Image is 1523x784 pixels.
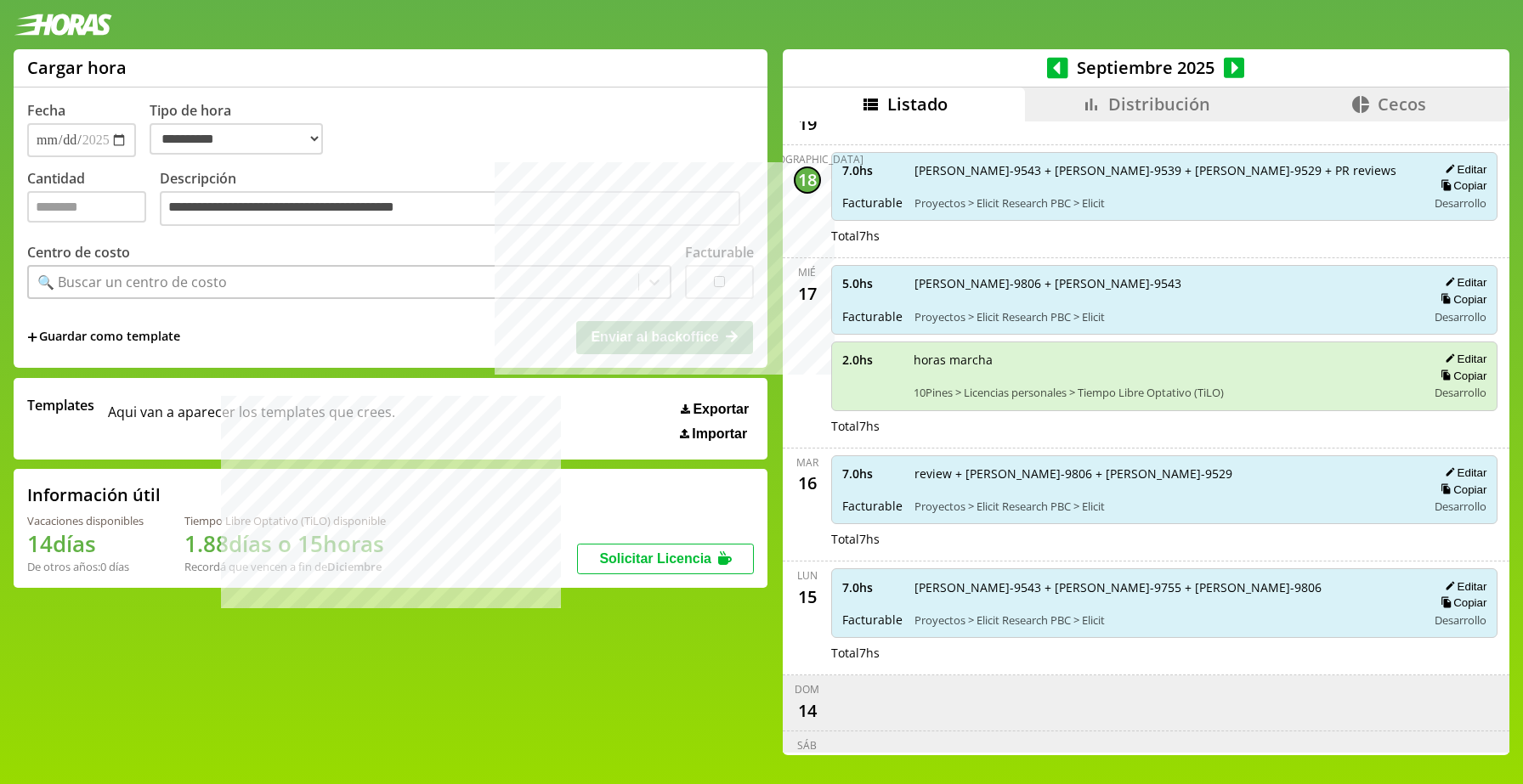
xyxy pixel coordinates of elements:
h2: Información útil [27,483,161,506]
div: Recordá que vencen a fin de [184,559,386,574]
div: mar [796,455,818,470]
span: Distribución [1108,93,1210,116]
button: Editar [1440,579,1486,594]
button: Editar [1440,352,1486,366]
span: Solicitar Licencia [599,551,711,566]
button: Copiar [1435,292,1486,307]
h1: Cargar hora [27,56,127,79]
button: Editar [1440,465,1486,480]
button: Solicitar Licencia [577,544,754,574]
span: + [27,328,37,347]
b: Diciembre [327,559,382,574]
textarea: Descripción [160,191,740,227]
span: [PERSON_NAME]-9543 + [PERSON_NAME]-9539 + [PERSON_NAME]-9529 + PR reviews [914,162,1416,178]
span: Aqui van a aparecer los templates que crees. [108,396,395,442]
label: Cantidad [27,169,160,231]
span: horas marcha [914,352,1416,368]
button: Copiar [1435,178,1486,193]
div: sáb [797,738,817,753]
div: Total 7 hs [831,645,1498,661]
label: Centro de costo [27,243,130,262]
span: 2.0 hs [842,352,902,368]
label: Tipo de hora [150,101,337,157]
div: 16 [794,470,821,497]
div: 18 [794,166,821,194]
div: Tiempo Libre Optativo (TiLO) disponible [184,513,386,528]
span: review + [PERSON_NAME]-9806 + [PERSON_NAME]-9529 [914,465,1416,482]
span: Desarrollo [1435,499,1486,514]
div: Total 7 hs [831,228,1498,244]
span: Facturable [842,195,903,211]
div: 14 [794,697,821,724]
div: Total 7 hs [831,418,1498,434]
span: +Guardar como template [27,328,180,347]
div: [DEMOGRAPHIC_DATA] [751,152,863,166]
span: Exportar [693,402,749,417]
div: mié [798,265,816,279]
span: 10Pines > Licencias personales > Tiempo Libre Optativo (TiLO) [914,385,1416,400]
h1: 14 días [27,528,144,559]
span: Listado [887,93,948,116]
button: Copiar [1435,595,1486,610]
button: Editar [1440,162,1486,177]
img: logotipo [14,14,112,36]
span: Templates [27,396,94,415]
div: dom [795,682,819,697]
label: Descripción [160,169,754,231]
span: Facturable [842,612,903,628]
div: 🔍 Buscar un centro de costo [37,273,227,291]
span: Importar [692,426,747,442]
span: Septiembre 2025 [1068,56,1224,79]
button: Exportar [676,401,754,418]
span: [PERSON_NAME]-9806 + [PERSON_NAME]-9543 [914,275,1416,291]
div: 17 [794,279,821,307]
div: 19 [794,110,821,138]
button: Copiar [1435,482,1486,497]
span: Desarrollo [1435,385,1486,400]
h1: 1.88 días o 15 horas [184,528,386,559]
div: Total 7 hs [831,531,1498,547]
select: Tipo de hora [150,123,323,155]
span: Facturable [842,498,903,514]
span: Proyectos > Elicit Research PBC > Elicit [914,195,1416,211]
div: lun [797,568,818,583]
div: De otros años: 0 días [27,559,144,574]
span: Proyectos > Elicit Research PBC > Elicit [914,612,1416,628]
button: Copiar [1435,369,1486,383]
span: Facturable [842,308,903,324]
button: Editar [1440,275,1486,290]
span: Desarrollo [1435,612,1486,628]
label: Fecha [27,101,65,120]
div: Vacaciones disponibles [27,513,144,528]
label: Facturable [685,243,754,262]
div: scrollable content [783,121,1509,753]
span: Desarrollo [1435,309,1486,324]
span: Desarrollo [1435,195,1486,211]
span: Proyectos > Elicit Research PBC > Elicit [914,309,1416,324]
span: 5.0 hs [842,275,903,291]
span: Cecos [1378,93,1426,116]
input: Cantidad [27,191,146,223]
span: 7.0 hs [842,579,903,595]
div: 15 [794,583,821,610]
span: Proyectos > Elicit Research PBC > Elicit [914,499,1416,514]
span: [PERSON_NAME]-9543 + [PERSON_NAME]-9755 + [PERSON_NAME]-9806 [914,579,1416,595]
span: 7.0 hs [842,162,903,178]
span: 7.0 hs [842,465,903,482]
div: 13 [794,753,821,780]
